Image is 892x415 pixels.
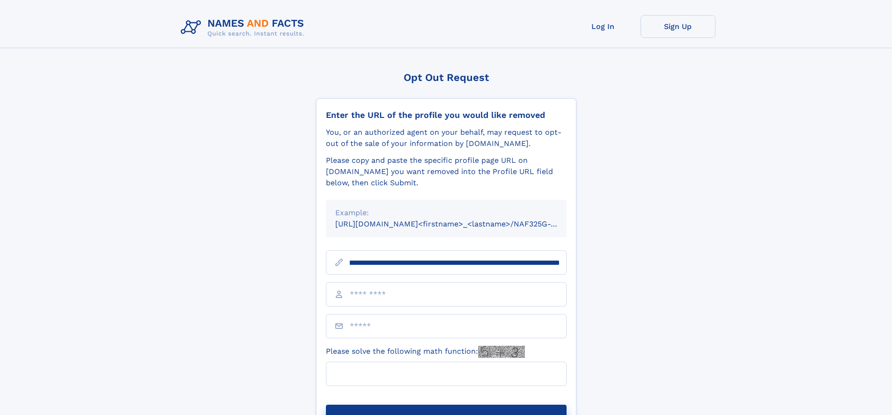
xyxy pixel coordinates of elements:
[326,110,567,120] div: Enter the URL of the profile you would like removed
[326,155,567,189] div: Please copy and paste the specific profile page URL on [DOMAIN_NAME] you want removed into the Pr...
[566,15,641,38] a: Log In
[335,219,584,228] small: [URL][DOMAIN_NAME]<firstname>_<lastname>/NAF325G-xxxxxxxx
[641,15,715,38] a: Sign Up
[326,346,525,358] label: Please solve the following math function:
[326,127,567,149] div: You, or an authorized agent on your behalf, may request to opt-out of the sale of your informatio...
[177,15,312,40] img: Logo Names and Facts
[316,72,576,83] div: Opt Out Request
[335,207,557,218] div: Example:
